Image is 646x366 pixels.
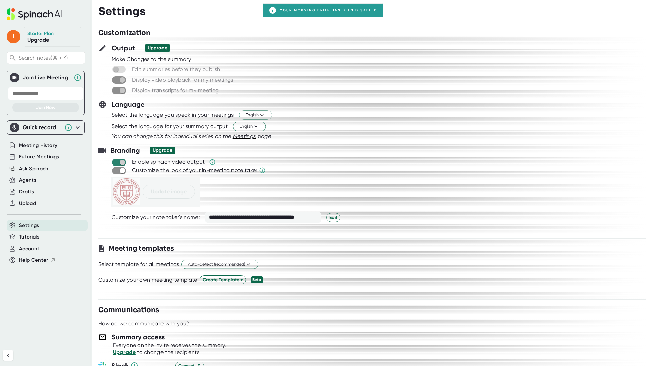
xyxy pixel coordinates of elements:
button: Agents [19,176,36,184]
button: English [239,111,272,120]
div: Quick record [23,124,61,131]
span: Auto-detect (recommended) [188,261,252,268]
div: Customize your own meeting template [98,277,198,283]
button: English [233,122,266,131]
button: Upload [19,199,36,207]
button: Settings [19,222,39,229]
span: Create Template + [203,276,243,283]
div: Quick record [10,121,82,134]
div: Edit summaries before they publish [132,66,220,73]
a: Upgrade [113,349,136,355]
div: How do we communicate with you? [98,320,189,327]
button: Join Now [12,103,79,112]
button: Collapse sidebar [3,350,13,361]
button: Auto-detect (recommended) [181,260,258,269]
h3: Language [112,99,145,109]
div: to change the recipients. [113,349,646,356]
button: Tutorials [19,233,39,241]
h3: Meeting templates [108,244,174,254]
h3: Output [112,43,135,53]
span: Update image [151,188,187,196]
div: Customize the look of your in-meeting note taker [132,167,257,174]
div: Join Live MeetingJoin Live Meeting [10,71,82,84]
div: Select the language you speak in your meetings [112,112,234,118]
h3: Summary access [112,332,165,342]
div: Upgrade [148,45,167,51]
h3: Settings [98,5,146,18]
h3: Communications [98,305,159,315]
div: Select the language for your summary output [112,123,228,130]
button: Future Meetings [19,153,59,161]
div: Starter Plan [27,31,54,37]
div: Beta [251,276,263,283]
img: Join Live Meeting [11,74,18,81]
span: i [7,30,20,43]
span: Meetings [233,133,256,139]
span: Edit [329,214,337,221]
button: Meeting History [19,142,57,149]
button: Edit [326,213,340,222]
span: Search notes (⌘ + K) [19,54,83,61]
div: Display video playback for my meetings [132,77,233,83]
button: Meetings [233,132,256,140]
h3: Customization [98,28,150,38]
div: Upgrade [153,147,172,153]
button: Account [19,245,39,253]
span: Join Now [36,105,56,110]
button: Drafts [19,188,34,196]
h3: Branding [111,145,140,155]
span: Help Center [19,256,48,264]
div: Select template for all meetings [98,261,179,268]
div: Customize your note taker's name: [112,214,200,221]
a: Upgrade [27,37,49,43]
img: picture [113,178,140,205]
i: You can change this for individual series on the page [112,133,271,139]
span: English [246,112,265,118]
button: Create Template + [200,275,246,284]
div: Join Live Meeting [23,74,70,81]
span: English [240,123,259,130]
button: Ask Spinach [19,165,49,173]
div: Display transcripts for my meeting [132,87,219,94]
button: Help Center [19,256,56,264]
div: Make Changes to the summary [112,56,646,63]
button: Update image [143,185,195,199]
div: Everyone on the invite receives the summary. [113,342,646,349]
div: Enable spinach video output [132,159,205,166]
